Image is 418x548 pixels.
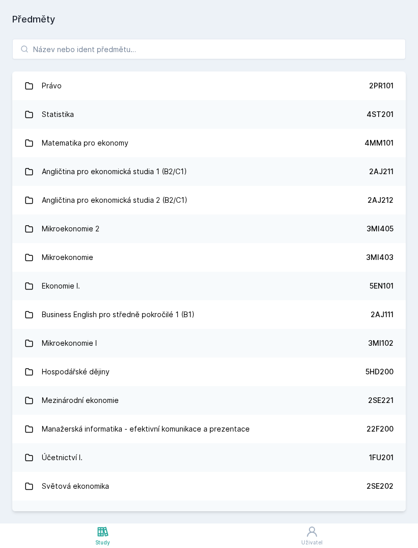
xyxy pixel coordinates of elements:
div: Světová ekonomika [42,476,109,496]
div: 5EN101 [370,281,394,291]
a: Mikroekonomie I 3MI102 [12,329,406,358]
div: Business English pro středně pokročilé 1 (B1) [42,304,195,325]
a: Mikroekonomie 2 3MI405 [12,215,406,243]
div: Hospodářské dějiny [42,362,110,382]
a: Světová ekonomika 2SE202 [12,472,406,501]
div: Uživatel [301,539,323,546]
h1: Předměty [12,12,406,27]
a: Právo 2PR101 [12,72,406,100]
a: Statistika 4ST201 [12,100,406,129]
a: Business English pro středně pokročilé 1 (B1) 2AJ111 [12,300,406,329]
input: Název nebo ident předmětu… [12,39,406,59]
a: Manažerská informatika - efektivní komunikace a prezentace 22F200 [12,415,406,443]
div: 2AJ111 [371,309,394,320]
div: Mikroekonomie I [42,333,97,353]
div: 3MI405 [367,224,394,234]
div: Statistika [42,104,74,125]
div: Ekonomie I. [42,276,80,296]
a: Angličtina pro ekonomická studia 2 (B2/C1) 2AJ212 [12,186,406,215]
div: 3MI403 [366,252,394,263]
div: Právo [42,76,62,96]
a: Mezinárodní ekonomie 2SE221 [12,386,406,415]
div: 3MI102 [368,338,394,348]
div: 4MM101 [364,138,394,148]
div: Angličtina pro ekonomická studia 2 (B2/C1) [42,190,188,210]
div: 2AJ211 [369,166,394,177]
a: Angličtina pro ekonomická studia 1 (B2/C1) 2AJ211 [12,157,406,186]
div: Účetnictví I. [42,447,83,468]
div: Mikroekonomie 2 [42,219,99,239]
div: Study [95,539,110,546]
div: Mezinárodní ekonomie [42,390,119,411]
div: 2SE221 [368,395,394,406]
div: 22F200 [367,424,394,434]
a: Matematika pro ekonomy 4MM101 [12,129,406,157]
div: 1FU201 [369,452,394,463]
div: Matematika pro ekonomy [42,133,128,153]
div: 4ST201 [367,109,394,120]
div: Manažerská informatika - efektivní komunikace a prezentace [42,419,250,439]
div: 2SE202 [367,481,394,491]
div: 5EN411 [369,510,394,520]
a: Hospodářské dějiny 5HD200 [12,358,406,386]
a: Účetnictví I. 1FU201 [12,443,406,472]
a: Ekonomie II. 5EN411 [12,501,406,529]
div: 2PR101 [369,81,394,91]
a: Mikroekonomie 3MI403 [12,243,406,272]
div: Mikroekonomie [42,247,93,268]
div: Angličtina pro ekonomická studia 1 (B2/C1) [42,161,187,182]
div: 2AJ212 [368,195,394,205]
div: 5HD200 [365,367,394,377]
div: Ekonomie II. [42,505,82,525]
a: Ekonomie I. 5EN101 [12,272,406,300]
